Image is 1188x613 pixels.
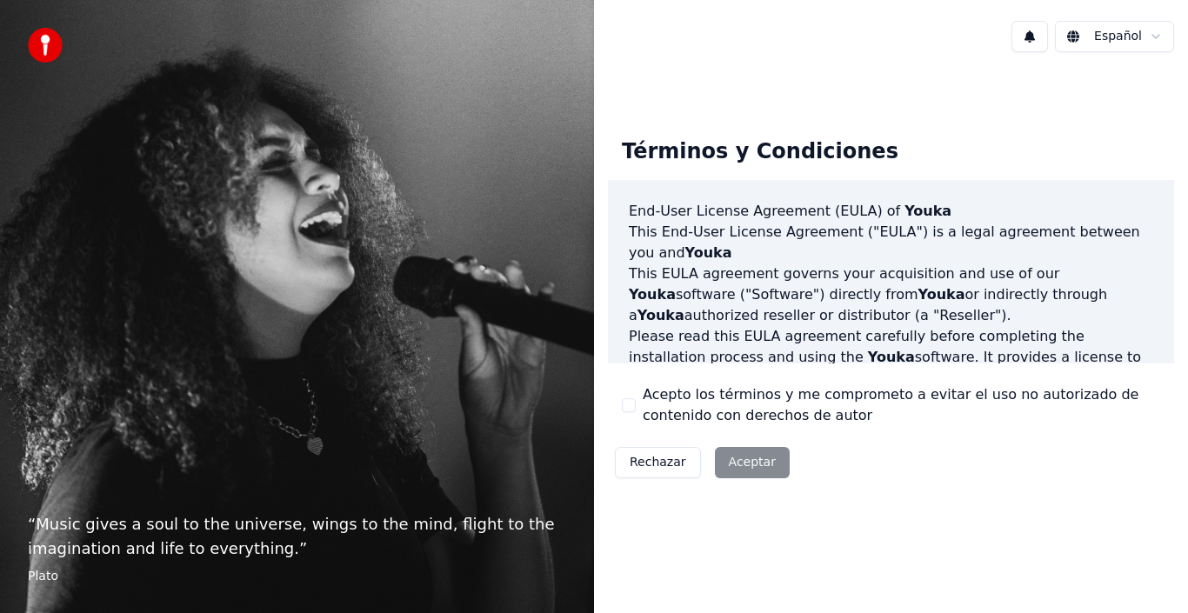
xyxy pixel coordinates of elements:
[918,286,965,303] span: Youka
[629,263,1153,326] p: This EULA agreement governs your acquisition and use of our software ("Software") directly from o...
[608,124,912,180] div: Términos y Condiciones
[629,286,676,303] span: Youka
[643,384,1160,426] label: Acepto los términos y me comprometo a evitar el uso no autorizado de contenido con derechos de autor
[629,201,1153,222] h3: End-User License Agreement (EULA) of
[868,349,915,365] span: Youka
[629,326,1153,410] p: Please read this EULA agreement carefully before completing the installation process and using th...
[904,203,951,219] span: Youka
[685,244,732,261] span: Youka
[28,568,566,585] footer: Plato
[637,307,684,323] span: Youka
[28,28,63,63] img: youka
[615,447,701,478] button: Rechazar
[28,512,566,561] p: “ Music gives a soul to the universe, wings to the mind, flight to the imagination and life to ev...
[629,222,1153,263] p: This End-User License Agreement ("EULA") is a legal agreement between you and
